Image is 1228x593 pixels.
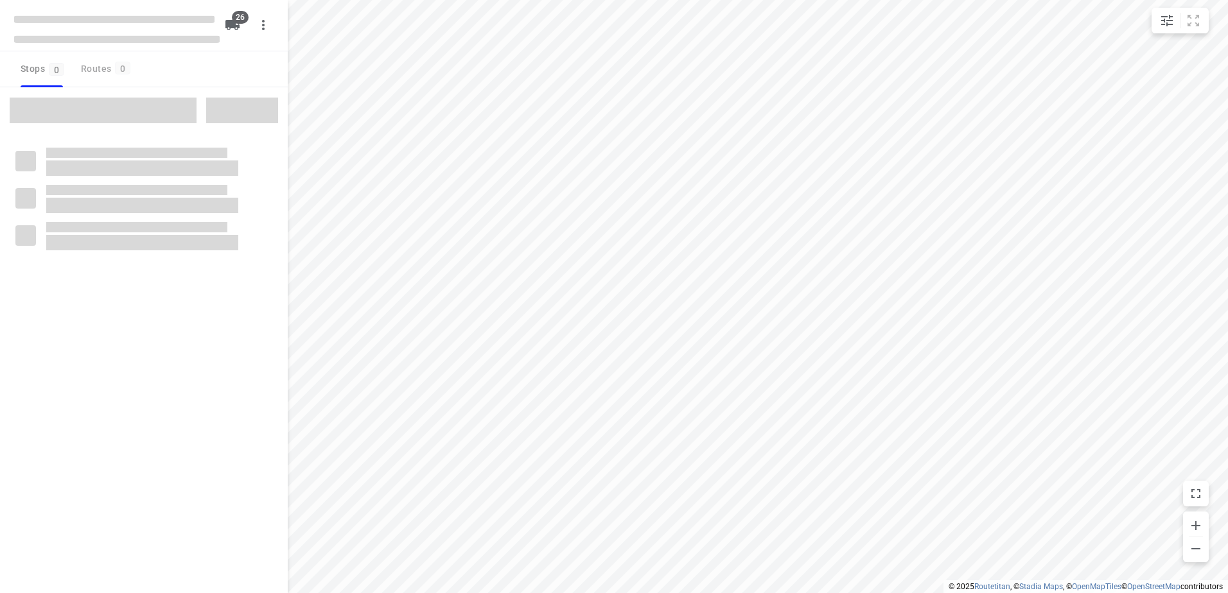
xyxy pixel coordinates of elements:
[1019,582,1063,591] a: Stadia Maps
[1154,8,1180,33] button: Map settings
[1127,582,1180,591] a: OpenStreetMap
[1152,8,1209,33] div: small contained button group
[1072,582,1121,591] a: OpenMapTiles
[974,582,1010,591] a: Routetitan
[949,582,1223,591] li: © 2025 , © , © © contributors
